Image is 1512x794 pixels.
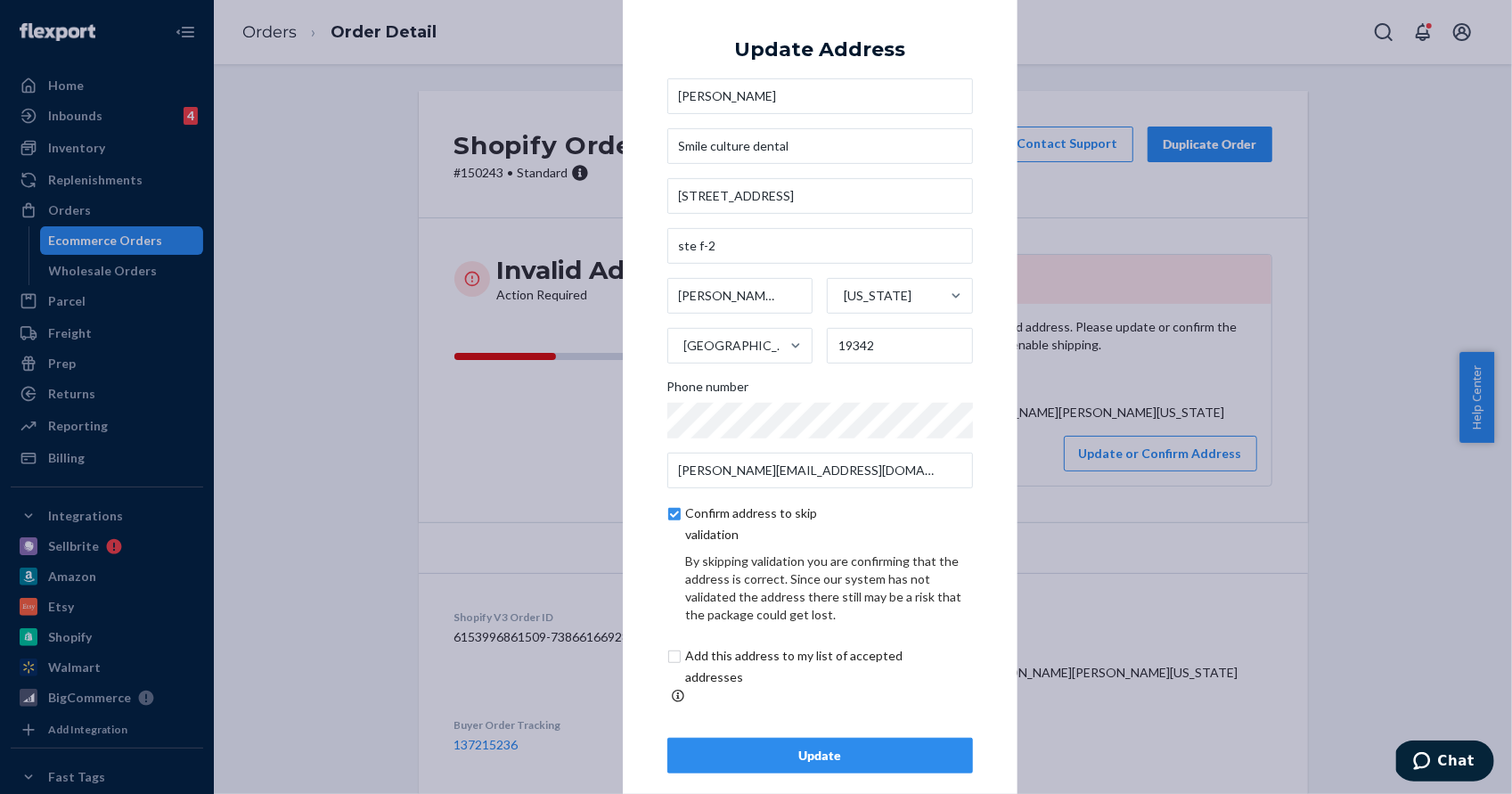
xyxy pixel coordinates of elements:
[682,747,958,765] div: Update
[684,337,789,355] div: [GEOGRAPHIC_DATA]
[682,328,684,364] input: [GEOGRAPHIC_DATA]
[667,278,813,314] input: City
[667,178,973,214] input: Street Address
[827,328,973,364] input: ZIP Code
[667,128,973,164] input: Company Name
[686,553,973,624] div: By skipping validation you are confirming that the address is correct. Since our system has not v...
[667,378,749,403] span: Phone number
[667,453,973,488] input: Email (Only Required for International)
[734,38,905,60] div: Update Address
[667,228,973,264] input: Street Address 2 (Optional)
[1396,741,1494,785] iframe: Opens a widget where you can chat to one of our agents
[844,287,911,305] div: [US_STATE]
[667,738,973,774] button: Update
[667,78,973,114] input: First & Last Name
[842,278,844,314] input: [US_STATE]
